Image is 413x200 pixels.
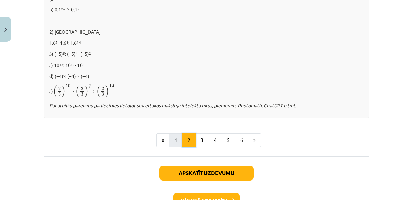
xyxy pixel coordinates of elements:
[156,133,169,147] button: «
[195,133,209,147] button: 3
[102,87,104,90] span: 2
[109,84,114,88] span: 14
[89,84,91,88] span: 7
[77,40,81,45] sup: 14
[83,62,85,67] sup: 3
[56,40,58,45] sup: 7
[66,84,70,88] span: 10
[75,85,80,97] span: (
[49,62,364,69] p: 𝑐) 10 : 10 ⋅ 10
[248,133,261,147] button: »
[222,133,235,147] button: 5
[235,133,248,147] button: 6
[58,93,61,96] span: 3
[49,102,296,108] i: Par atbilžu pareizību pārliecinies lietojot sev ērtākos mākslīgā intelekta rīkus, piemēram, Photo...
[63,73,65,78] sup: 9
[85,85,89,97] span: )
[81,93,83,96] span: 3
[49,73,364,80] p: d) (−4) : (−4) ⋅ (−4)
[96,85,100,97] span: (
[62,85,66,97] span: )
[182,133,196,147] button: 2
[49,6,364,13] p: h) 0,1 : 0,1
[102,93,104,96] span: 3
[159,166,254,181] button: Apskatīt uzdevumu
[89,51,91,56] sup: 2
[169,133,183,147] button: 1
[61,6,69,11] sup: 2n+5
[93,90,95,93] span: :
[76,73,78,78] sup: 7
[59,62,63,67] sup: 13
[66,40,68,45] sup: 8
[49,39,364,46] p: 1,6 ⋅ 1,6 : 1,6
[63,51,65,56] sup: 5
[53,85,57,97] span: (
[72,91,74,93] span: ⋅
[4,28,7,32] img: icon-close-lesson-0947bae3869378f0d4975bcd49f059093ad1ed9edebbc8119c70593378902aed.svg
[49,84,364,98] p: 𝑒)
[49,50,364,57] p: 𝑏) (−5) : (−5) ⋅ (−5)
[44,133,369,147] nav: Page navigation example
[105,85,109,97] span: )
[81,87,83,90] span: 2
[49,28,364,35] p: 2) [GEOGRAPHIC_DATA]
[77,6,80,11] sup: 5
[76,51,78,56] sup: 4
[209,133,222,147] button: 4
[71,62,75,67] sup: 10
[58,87,61,90] span: 2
